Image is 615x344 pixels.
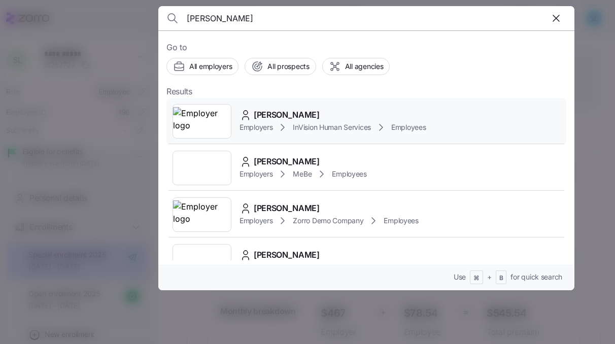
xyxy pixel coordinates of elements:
img: Employer logo [173,107,231,135]
span: Employers [240,216,272,226]
button: All prospects [245,58,316,75]
span: All prospects [267,61,309,72]
span: All agencies [345,61,384,72]
span: Employees [332,169,366,179]
span: Go to [166,41,566,54]
span: [PERSON_NAME] [254,249,320,261]
span: Employers [240,122,272,132]
span: B [499,274,503,283]
span: for quick search [510,272,562,282]
button: All employers [166,58,238,75]
span: MeBe [293,169,312,179]
span: Use [454,272,466,282]
span: InVision Human Services [293,122,371,132]
span: Employers [240,169,272,179]
span: Employees [384,216,418,226]
span: [PERSON_NAME] [254,109,320,121]
span: Employees [391,122,426,132]
span: Zorro Demo Company [293,216,363,226]
span: All employers [189,61,232,72]
span: [PERSON_NAME] [254,155,320,168]
span: [PERSON_NAME] [254,202,320,215]
button: All agencies [322,58,390,75]
span: ⌘ [473,274,480,283]
span: Results [166,85,192,98]
span: + [487,272,492,282]
img: Employer logo [173,200,231,229]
